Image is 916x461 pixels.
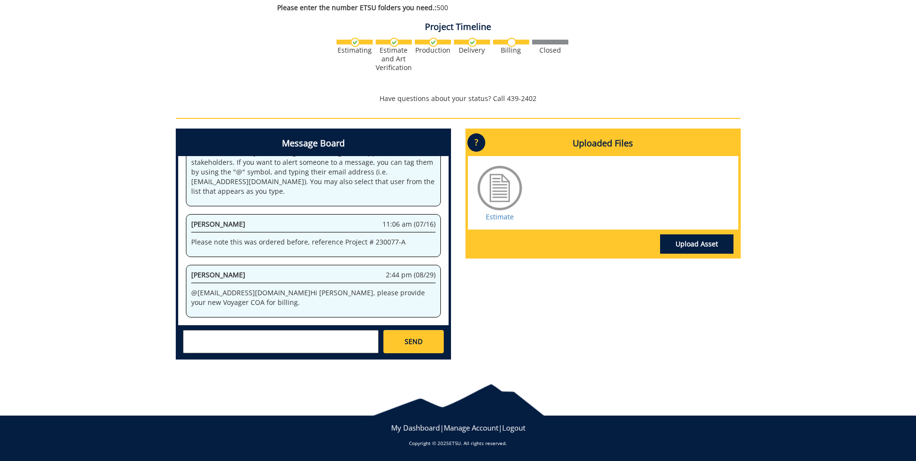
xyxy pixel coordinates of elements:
div: Production [415,46,451,55]
textarea: messageToSend [183,330,379,353]
a: Upload Asset [660,234,733,254]
p: Have questions about your status? Call 439-2402 [176,94,741,103]
span: [PERSON_NAME] [191,219,245,229]
span: Please enter the number ETSU folders you need.: [277,3,437,12]
div: Delivery [454,46,490,55]
p: @ [EMAIL_ADDRESS][DOMAIN_NAME] Hi [PERSON_NAME], please provide your new Voyager COA for billing. [191,288,436,307]
a: Estimate [486,212,514,221]
img: checkmark [390,38,399,47]
div: Estimate and Art Verification [376,46,412,72]
a: ETSU [449,440,461,447]
div: Closed [532,46,568,55]
a: Logout [502,423,525,432]
p: Please note this was ordered before, reference Project # 230077-A [191,237,436,247]
div: Billing [493,46,529,55]
a: My Dashboard [391,423,440,432]
img: no [507,38,516,47]
p: Welcome to the Project Messenger. All messages will appear to all stakeholders. If you want to al... [191,148,436,196]
h4: Message Board [178,131,449,156]
span: 11:06 am (07/16) [382,219,436,229]
h4: Project Timeline [176,22,741,32]
a: SEND [383,330,443,353]
img: checkmark [429,38,438,47]
img: checkmark [351,38,360,47]
span: [PERSON_NAME] [191,270,245,279]
img: checkmark [468,38,477,47]
span: SEND [405,337,423,346]
p: 500 [277,3,655,13]
h4: Uploaded Files [468,131,738,156]
div: Estimating [337,46,373,55]
a: Manage Account [444,423,498,432]
span: 2:44 pm (08/29) [386,270,436,280]
p: ? [467,133,485,152]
